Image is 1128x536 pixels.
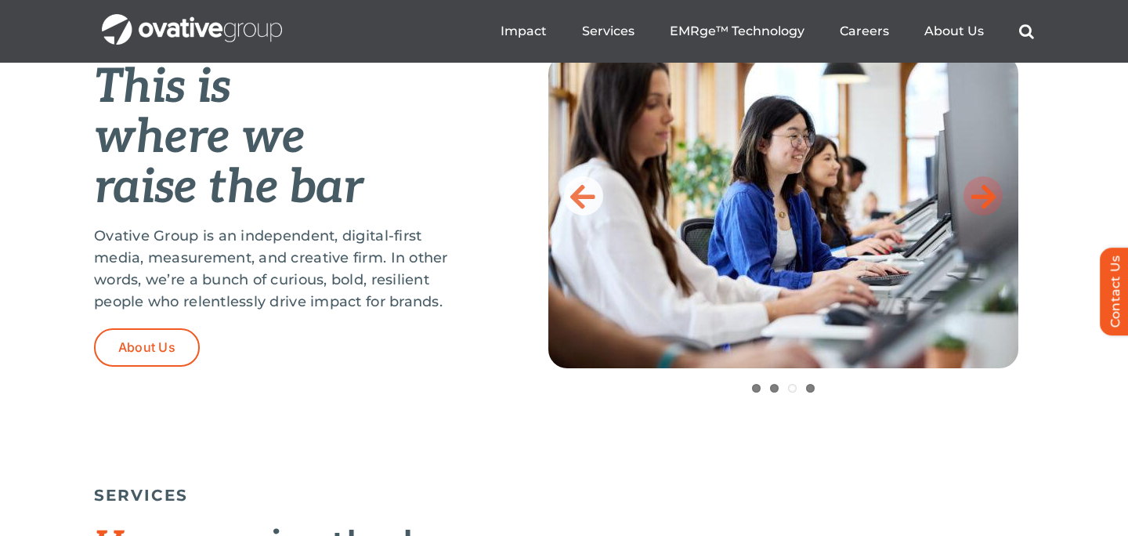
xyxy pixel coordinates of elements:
[94,486,1034,505] h5: SERVICES
[548,55,1018,368] img: Home-Raise-the-Bar-3-scaled.jpg
[770,384,779,393] a: 2
[924,24,984,39] a: About Us
[806,384,815,393] a: 4
[840,24,889,39] a: Careers
[501,6,1034,56] nav: Menu
[670,24,804,39] a: EMRge™ Technology
[1019,24,1034,39] a: Search
[94,225,470,313] p: Ovative Group is an independent, digital-first media, measurement, and creative firm. In other wo...
[94,60,230,116] em: This is
[501,24,547,39] a: Impact
[788,384,797,393] a: 3
[94,160,363,216] em: raise the bar
[118,340,175,355] span: About Us
[102,13,282,27] a: OG_Full_horizontal_WHT
[94,110,305,166] em: where we
[582,24,634,39] a: Services
[752,384,761,393] a: 1
[94,328,200,367] a: About Us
